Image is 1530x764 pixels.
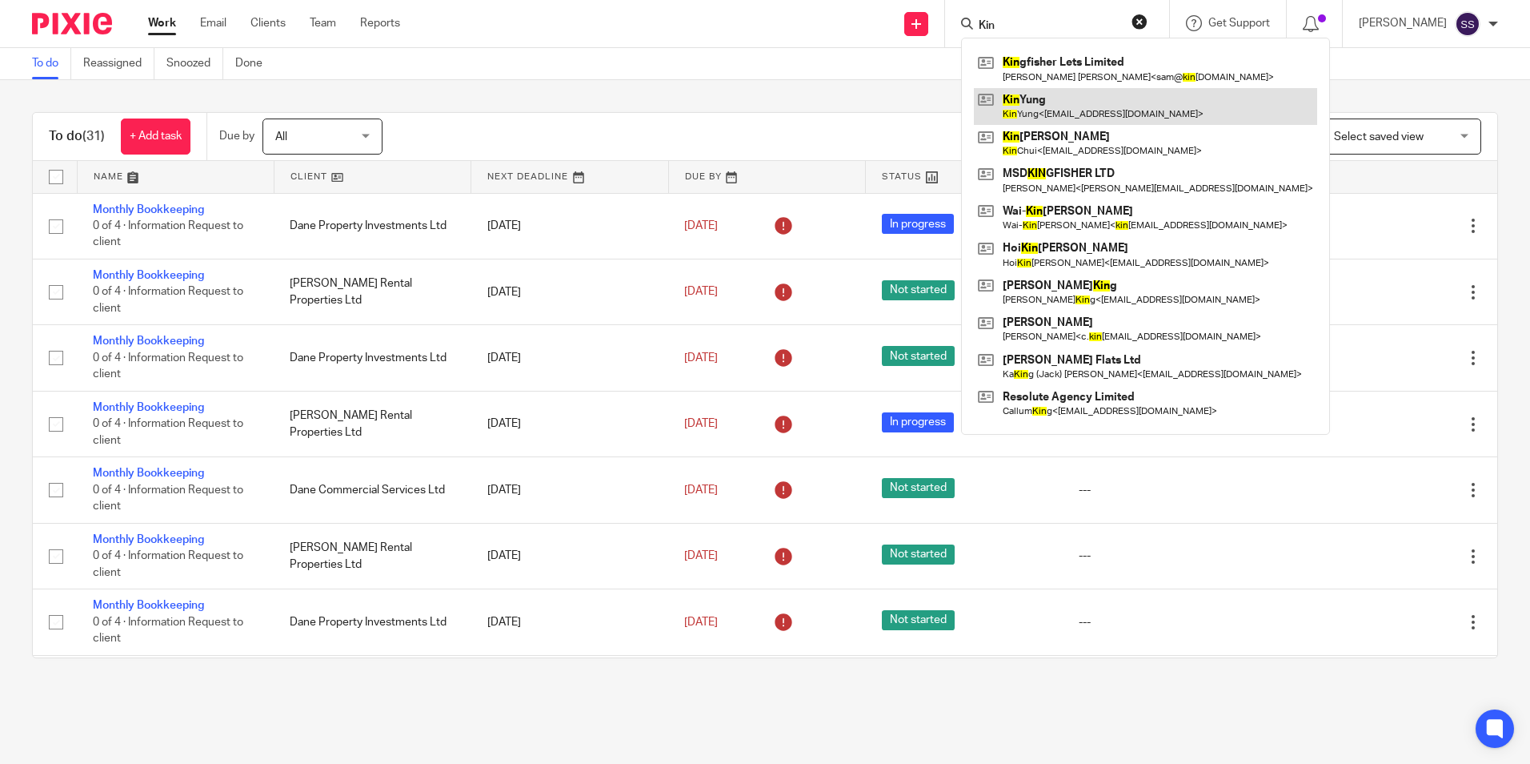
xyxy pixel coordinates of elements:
[882,478,955,498] span: Not started
[471,391,668,456] td: [DATE]
[1334,131,1424,143] span: Select saved view
[93,270,204,281] a: Monthly Bookkeeping
[121,119,190,155] a: + Add task
[471,193,668,259] td: [DATE]
[684,352,718,364] span: [DATE]
[684,550,718,561] span: [DATE]
[471,325,668,391] td: [DATE]
[274,655,471,721] td: Dane Commercial Services Ltd
[684,418,718,429] span: [DATE]
[1079,548,1284,564] div: ---
[274,523,471,589] td: [PERSON_NAME] Rental Properties Ltd
[274,193,471,259] td: Dane Property Investments Ltd
[684,220,718,231] span: [DATE]
[1359,15,1447,31] p: [PERSON_NAME]
[93,617,243,645] span: 0 of 4 · Information Request to client
[274,391,471,456] td: [PERSON_NAME] Rental Properties Ltd
[684,485,718,496] span: [DATE]
[1079,482,1284,498] div: ---
[93,402,204,413] a: Monthly Bookkeeping
[684,617,718,628] span: [DATE]
[200,15,226,31] a: Email
[1131,14,1147,30] button: Clear
[93,418,243,446] span: 0 of 4 · Information Request to client
[93,468,204,479] a: Monthly Bookkeeping
[93,204,204,215] a: Monthly Bookkeeping
[684,287,718,298] span: [DATE]
[93,550,243,578] span: 0 of 4 · Information Request to client
[250,15,286,31] a: Clients
[274,589,471,655] td: Dane Property Investments Ltd
[977,19,1121,34] input: Search
[882,346,955,366] span: Not started
[49,128,105,145] h1: To do
[93,352,243,380] span: 0 of 4 · Information Request to client
[93,485,243,513] span: 0 of 4 · Information Request to client
[1208,18,1270,29] span: Get Support
[235,48,274,79] a: Done
[93,220,243,248] span: 0 of 4 · Information Request to client
[471,523,668,589] td: [DATE]
[82,130,105,143] span: (31)
[274,457,471,523] td: Dane Commercial Services Ltd
[310,15,336,31] a: Team
[882,214,954,234] span: In progress
[93,534,204,545] a: Monthly Bookkeeping
[882,280,955,300] span: Not started
[360,15,400,31] a: Reports
[93,336,204,347] a: Monthly Bookkeeping
[93,287,243,315] span: 0 of 4 · Information Request to client
[93,600,204,611] a: Monthly Bookkeeping
[83,48,154,79] a: Reassigned
[882,610,955,630] span: Not started
[166,48,223,79] a: Snoozed
[1079,614,1284,630] div: ---
[882,412,954,432] span: In progress
[882,545,955,565] span: Not started
[471,589,668,655] td: [DATE]
[274,259,471,324] td: [PERSON_NAME] Rental Properties Ltd
[471,457,668,523] td: [DATE]
[219,128,254,144] p: Due by
[471,655,668,721] td: [DATE]
[32,13,112,34] img: Pixie
[471,259,668,324] td: [DATE]
[1455,11,1480,37] img: svg%3E
[275,131,287,143] span: All
[32,48,71,79] a: To do
[148,15,176,31] a: Work
[274,325,471,391] td: Dane Property Investments Ltd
